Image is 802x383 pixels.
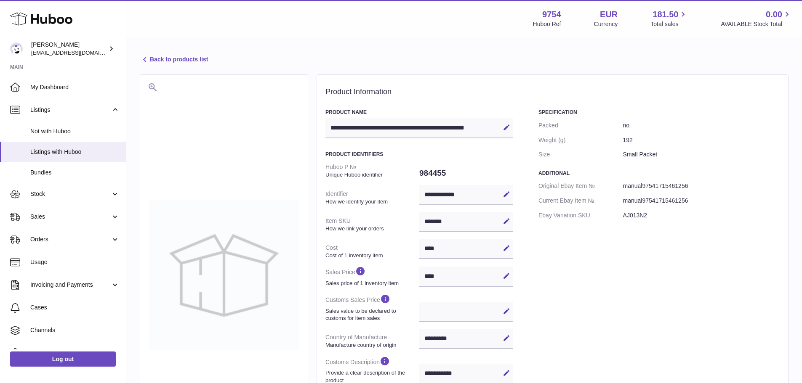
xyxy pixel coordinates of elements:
[10,351,116,367] a: Log out
[325,307,417,322] strong: Sales value to be declared to customs for item sales
[325,341,417,349] strong: Manufacture country of origin
[325,187,419,209] dt: Identifier
[30,235,111,243] span: Orders
[30,127,120,135] span: Not with Huboo
[30,349,120,357] span: Settings
[325,171,417,179] strong: Unique Huboo identifier
[30,190,111,198] span: Stock
[30,326,120,334] span: Channels
[31,49,124,56] span: [EMAIL_ADDRESS][DOMAIN_NAME]
[140,55,208,65] a: Back to products list
[325,151,513,158] h3: Product Identifiers
[623,118,780,133] dd: no
[30,213,111,221] span: Sales
[419,164,513,182] dd: 984455
[538,208,623,223] dt: Ebay Variation SKU
[650,20,688,28] span: Total sales
[325,87,780,97] h2: Product Information
[325,109,513,116] h3: Product Name
[653,9,678,20] span: 181.50
[650,9,688,28] a: 181.50 Total sales
[325,225,417,232] strong: How we link your orders
[325,262,419,290] dt: Sales Price
[30,304,120,312] span: Cases
[538,147,623,162] dt: Size
[766,9,782,20] span: 0.00
[325,240,419,262] dt: Cost
[623,133,780,148] dd: 192
[538,118,623,133] dt: Packed
[325,290,419,325] dt: Customs Sales Price
[542,9,561,20] strong: 9754
[30,106,111,114] span: Listings
[538,193,623,208] dt: Current Ebay Item №
[721,20,792,28] span: AVAILABLE Stock Total
[538,133,623,148] dt: Weight (g)
[594,20,618,28] div: Currency
[149,200,299,350] img: no-photo-large.jpg
[30,169,120,177] span: Bundles
[30,281,111,289] span: Invoicing and Payments
[538,109,780,116] h3: Specification
[325,214,419,235] dt: Item SKU
[600,9,618,20] strong: EUR
[538,179,623,193] dt: Original Ebay Item №
[533,20,561,28] div: Huboo Ref
[10,42,23,55] img: internalAdmin-9754@internal.huboo.com
[721,9,792,28] a: 0.00 AVAILABLE Stock Total
[623,193,780,208] dd: manual97541715461256
[325,330,419,352] dt: Country of Manufacture
[325,160,419,182] dt: Huboo P №
[325,198,417,206] strong: How we identify your item
[30,83,120,91] span: My Dashboard
[623,208,780,223] dd: AJ013N2
[623,179,780,193] dd: manual97541715461256
[325,252,417,259] strong: Cost of 1 inventory item
[538,170,780,177] h3: Additional
[30,148,120,156] span: Listings with Huboo
[31,41,107,57] div: [PERSON_NAME]
[30,258,120,266] span: Usage
[325,280,417,287] strong: Sales price of 1 inventory item
[623,147,780,162] dd: Small Packet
